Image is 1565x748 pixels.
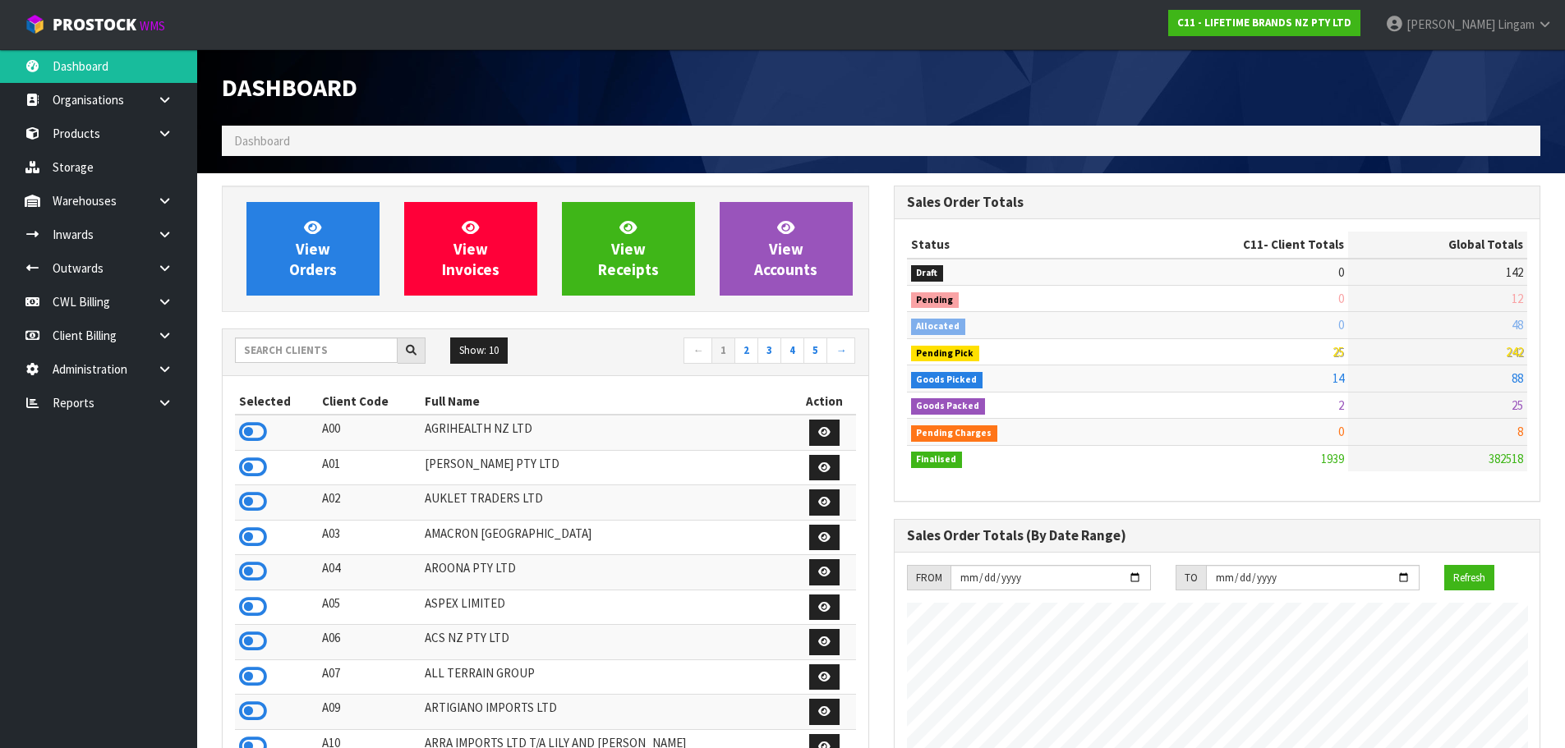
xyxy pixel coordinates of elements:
td: A09 [318,695,421,730]
a: ViewInvoices [404,202,537,296]
span: 1939 [1321,451,1344,466]
td: A01 [318,450,421,485]
span: Pending Charges [911,425,998,442]
strong: C11 - LIFETIME BRANDS NZ PTY LTD [1177,16,1351,30]
td: A05 [318,590,421,625]
span: Finalised [911,452,963,468]
span: View Orders [289,218,337,279]
span: 8 [1517,424,1523,439]
span: 0 [1338,291,1344,306]
span: Lingam [1498,16,1535,32]
span: 0 [1338,424,1344,439]
h3: Sales Order Totals [907,195,1528,210]
span: Draft [911,265,944,282]
td: ACS NZ PTY LTD [421,625,793,660]
span: Goods Packed [911,398,986,415]
th: Status [907,232,1112,258]
div: TO [1176,565,1206,591]
nav: Page navigation [558,337,856,366]
td: [PERSON_NAME] PTY LTD [421,450,793,485]
a: 5 [803,337,827,364]
span: Dashboard [234,133,290,149]
span: 142 [1506,264,1523,280]
img: cube-alt.png [25,14,45,34]
span: Pending [911,292,960,309]
span: 242 [1506,344,1523,360]
span: 48 [1512,317,1523,333]
span: 0 [1338,317,1344,333]
span: Pending Pick [911,346,980,362]
th: Action [794,388,856,415]
td: ARTIGIANO IMPORTS LTD [421,695,793,730]
td: A04 [318,555,421,590]
span: 14 [1333,370,1344,386]
th: Selected [235,388,318,415]
span: 2 [1338,397,1344,413]
td: AMACRON [GEOGRAPHIC_DATA] [421,520,793,555]
span: 25 [1512,397,1523,413]
button: Show: 10 [450,337,508,364]
th: - Client Totals [1112,232,1348,258]
a: C11 - LIFETIME BRANDS NZ PTY LTD [1168,10,1360,36]
button: Refresh [1444,565,1494,591]
td: A07 [318,659,421,695]
a: 1 [711,337,735,364]
a: 4 [780,337,804,364]
td: A06 [318,625,421,660]
a: ViewAccounts [720,202,853,296]
span: Dashboard [222,71,357,103]
span: 0 [1338,264,1344,280]
td: AUKLET TRADERS LTD [421,485,793,521]
td: A02 [318,485,421,521]
td: A00 [318,415,421,450]
td: ALL TERRAIN GROUP [421,659,793,695]
td: A03 [318,520,421,555]
span: 382518 [1489,451,1523,466]
span: ProStock [53,14,136,35]
a: ← [684,337,712,364]
span: View Invoices [442,218,499,279]
a: 2 [734,337,758,364]
span: [PERSON_NAME] [1406,16,1495,32]
span: C11 [1243,236,1264,252]
span: 12 [1512,291,1523,306]
span: Allocated [911,319,966,335]
span: View Receipts [598,218,659,279]
a: ViewReceipts [562,202,695,296]
th: Client Code [318,388,421,415]
a: 3 [757,337,781,364]
td: ASPEX LIMITED [421,590,793,625]
small: WMS [140,18,165,34]
a: ViewOrders [246,202,380,296]
th: Full Name [421,388,793,415]
th: Global Totals [1348,232,1527,258]
td: AGRIHEALTH NZ LTD [421,415,793,450]
span: 25 [1333,344,1344,360]
h3: Sales Order Totals (By Date Range) [907,528,1528,544]
span: View Accounts [754,218,817,279]
span: 88 [1512,370,1523,386]
td: AROONA PTY LTD [421,555,793,590]
div: FROM [907,565,951,591]
span: Goods Picked [911,372,983,388]
input: Search clients [235,337,398,363]
a: → [826,337,855,364]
